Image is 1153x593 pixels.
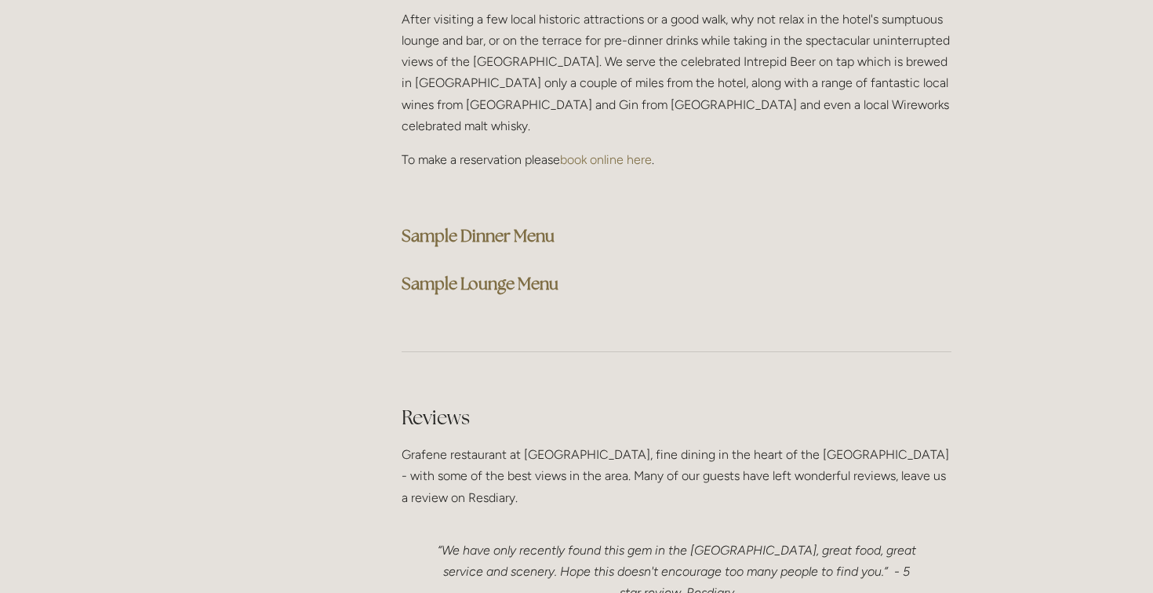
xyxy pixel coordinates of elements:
a: Sample Dinner Menu [402,225,555,246]
p: Grafene restaurant at [GEOGRAPHIC_DATA], fine dining in the heart of the [GEOGRAPHIC_DATA] - with... [402,444,951,508]
p: After visiting a few local historic attractions or a good walk, why not relax in the hotel's sump... [402,9,951,136]
p: To make a reservation please . [402,149,951,170]
a: Sample Lounge Menu [402,273,558,294]
h2: Reviews [402,404,951,431]
a: book online here [560,152,652,167]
